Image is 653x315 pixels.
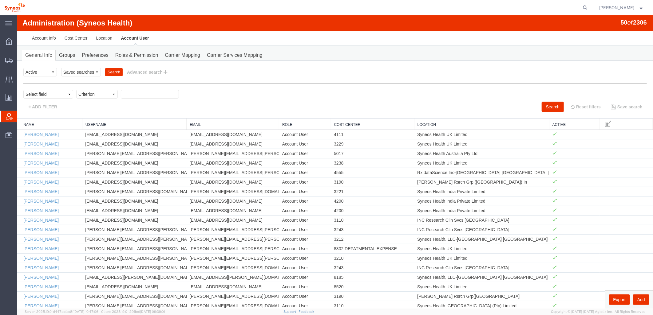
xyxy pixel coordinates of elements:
td: Account User [262,247,314,257]
a: [PERSON_NAME] [6,164,42,169]
td: [PERSON_NAME][EMAIL_ADDRESS][PERSON_NAME][DOMAIN_NAME] [65,133,169,143]
td: [PERSON_NAME][EMAIL_ADDRESS][PERSON_NAME][DOMAIN_NAME] [65,209,169,219]
a: [PERSON_NAME] [6,231,42,236]
td: [PERSON_NAME][EMAIL_ADDRESS][PERSON_NAME][DOMAIN_NAME] [65,228,169,238]
td: Syneos Health [GEOGRAPHIC_DATA] (Pty) Limited [397,286,532,295]
td: 3110 [314,200,397,209]
a: [PERSON_NAME] [6,221,42,226]
td: Account User [262,209,314,219]
span: Anne Thierfelder [600,4,635,11]
button: Search [88,53,105,61]
td: Syneos Health Australia Pty Ltd [397,133,532,143]
a: Email [172,107,259,112]
td: Rx dataScience Inc-[GEOGRAPHIC_DATA] [GEOGRAPHIC_DATA] [GEOGRAPHIC_DATA] [397,152,532,162]
td: Account User [262,171,314,181]
a: [PERSON_NAME] [6,183,42,188]
td: [PERSON_NAME][EMAIL_ADDRESS][PERSON_NAME][DOMAIN_NAME] [169,219,262,228]
td: 8302 DEPATMENTAL EXPENSE [314,228,397,238]
td: Syneos Health, LLC-[GEOGRAPHIC_DATA] [GEOGRAPHIC_DATA] [GEOGRAPHIC_DATA] [397,219,532,228]
td: [EMAIL_ADDRESS][DOMAIN_NAME] [65,143,169,152]
td: Account User [262,266,314,276]
button: Advanced search [105,52,156,62]
a: Location [400,107,529,112]
a: [PERSON_NAME] [6,212,42,217]
td: [PERSON_NAME][EMAIL_ADDRESS][PERSON_NAME][DOMAIN_NAME] [65,219,169,228]
td: [PERSON_NAME][EMAIL_ADDRESS][DOMAIN_NAME] [65,247,169,257]
a: Active [535,107,579,112]
a: [PERSON_NAME] [6,117,42,122]
td: Syneos Health UK Limited [397,266,532,276]
td: [PERSON_NAME][EMAIL_ADDRESS][PERSON_NAME][DOMAIN_NAME] [169,152,262,162]
a: General Info [5,35,38,45]
th: Cost Center [314,103,397,115]
td: [EMAIL_ADDRESS][DOMAIN_NAME] [169,124,262,133]
img: logo [4,3,25,12]
td: [EMAIL_ADDRESS][DOMAIN_NAME] [169,200,262,209]
a: [PERSON_NAME] [6,145,42,150]
a: Carrier Mapping [144,35,186,45]
td: 3212 [314,219,397,228]
td: Account User [262,228,314,238]
a: [PERSON_NAME] [6,202,42,207]
td: [EMAIL_ADDRESS][DOMAIN_NAME] [65,181,169,190]
td: 4111 [314,114,397,124]
button: [PERSON_NAME] [599,4,645,11]
td: Account User [262,190,314,200]
a: Cost Center [317,107,394,112]
a: Account User [99,15,136,30]
a: Location [75,15,100,30]
button: Manage table columns [585,103,596,114]
td: [PERSON_NAME][EMAIL_ADDRESS][DOMAIN_NAME] [169,247,262,257]
td: 3238 [314,143,397,152]
td: Account User [262,286,314,295]
span: Client: 2025.19.0-129fbcf [101,310,165,313]
th: Active [532,103,582,115]
td: [PERSON_NAME][EMAIL_ADDRESS][DOMAIN_NAME] [65,276,169,286]
td: 3243 [314,209,397,219]
iframe: FS Legacy Container [17,15,653,309]
td: 4555 [314,152,397,162]
th: Username [65,103,169,115]
td: Account User [262,152,314,162]
td: [EMAIL_ADDRESS][PERSON_NAME][DOMAIN_NAME] [169,257,262,266]
button: Add [616,279,632,290]
td: INC Research Clin Svcs [GEOGRAPHIC_DATA] [397,209,532,219]
span: [DATE] 09:39:01 [140,310,165,313]
td: [PERSON_NAME][EMAIL_ADDRESS][DOMAIN_NAME] [169,171,262,181]
td: 3243 [314,247,397,257]
td: 3190 [314,276,397,286]
a: Carrier Services Mapping [186,35,249,45]
th: Email [169,103,262,115]
td: [EMAIL_ADDRESS][DOMAIN_NAME] [169,266,262,276]
a: Roles & Permission [95,35,144,45]
td: 3229 [314,124,397,133]
td: Account User [262,276,314,286]
td: 8520 [314,266,397,276]
td: Account User [262,114,314,124]
td: [EMAIL_ADDRESS][DOMAIN_NAME] [65,162,169,171]
td: [EMAIL_ADDRESS][DOMAIN_NAME] [65,200,169,209]
td: Syneos Health UK Limited [397,228,532,238]
td: [EMAIL_ADDRESS][PERSON_NAME][DOMAIN_NAME] [65,257,169,266]
a: Feedback [299,310,314,313]
td: Syneos Health India Private Limited [397,181,532,190]
a: [PERSON_NAME] [6,288,42,293]
td: [PERSON_NAME][EMAIL_ADDRESS][DOMAIN_NAME] [65,171,169,181]
td: 8185 [314,257,397,266]
td: 3190 [314,162,397,171]
a: Username [68,107,166,112]
td: Syneos Health UK Limited [397,238,532,247]
a: Name [6,107,62,112]
a: [PERSON_NAME] [6,174,42,179]
span: Copyright © [DATE]-[DATE] Agistix Inc., All Rights Reserved [551,309,646,314]
td: Account User [262,238,314,247]
td: 4200 [314,190,397,200]
td: 5017 [314,133,397,143]
td: [PERSON_NAME][EMAIL_ADDRESS][DOMAIN_NAME] [169,276,262,286]
td: 4200 [314,181,397,190]
td: INC Research Clin Svcs [GEOGRAPHIC_DATA] [397,200,532,209]
td: [EMAIL_ADDRESS][DOMAIN_NAME] [169,114,262,124]
a: [PERSON_NAME] [6,240,42,245]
